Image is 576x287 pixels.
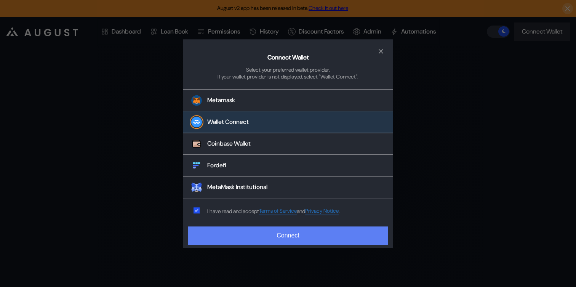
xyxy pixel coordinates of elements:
a: Privacy Notice [305,208,339,215]
button: MetaMask InstitutionalMetaMask Institutional [183,177,393,199]
img: Fordefi [191,160,202,171]
button: FordefiFordefi [183,155,393,177]
button: Wallet Connect [183,112,393,133]
div: MetaMask Institutional [207,183,267,191]
div: Metamask [207,96,235,104]
h2: Connect Wallet [267,53,309,61]
div: Fordefi [207,162,226,170]
img: Coinbase Wallet [191,139,202,149]
div: If your wallet provider is not displayed, select "Wallet Connect". [218,73,358,80]
button: Metamask [183,90,393,112]
a: Terms of Service [259,208,297,215]
div: Select your preferred wallet provider. [246,66,330,73]
button: Coinbase WalletCoinbase Wallet [183,133,393,155]
button: Connect [188,226,388,245]
div: Wallet Connect [207,118,249,126]
span: and [297,208,305,215]
img: MetaMask Institutional [191,182,202,193]
button: close modal [375,45,387,58]
div: I have read and accept . [207,208,340,215]
div: Coinbase Wallet [207,140,251,148]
